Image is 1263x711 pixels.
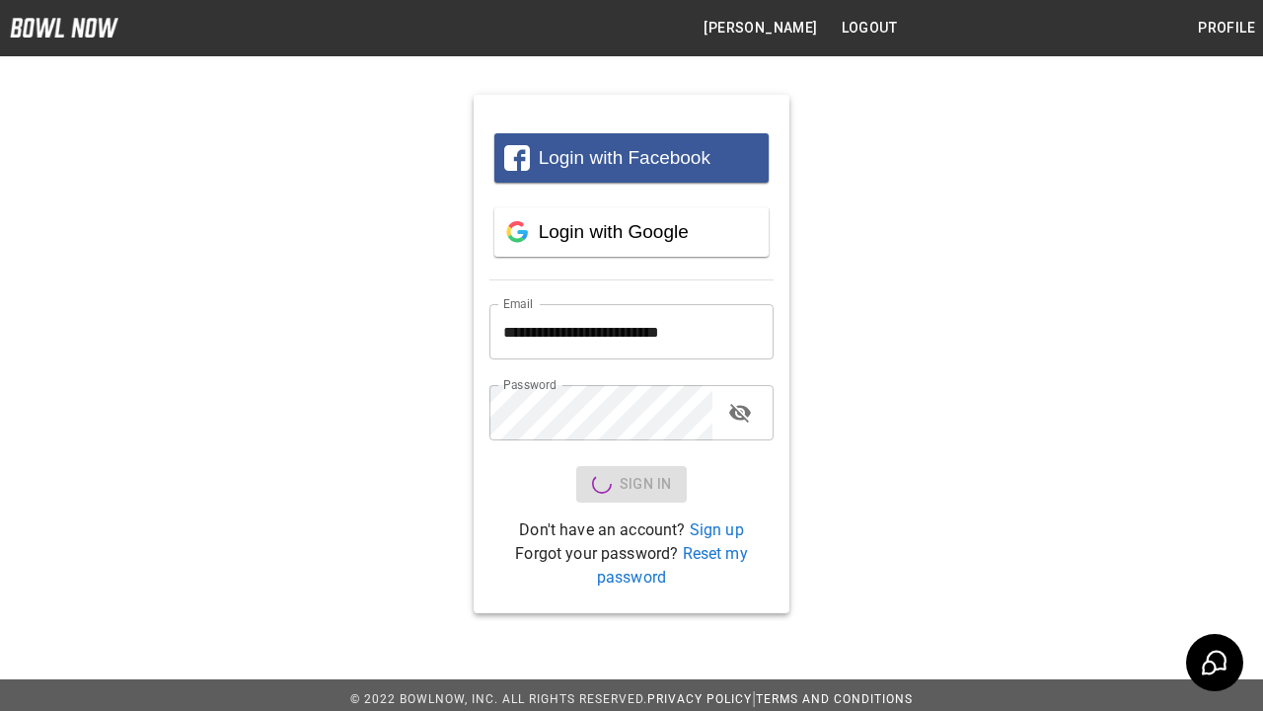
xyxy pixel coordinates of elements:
[690,520,744,539] a: Sign up
[489,542,774,590] p: Forgot your password?
[696,10,825,46] button: [PERSON_NAME]
[350,692,647,706] span: © 2022 BowlNow, Inc. All Rights Reserved.
[647,692,752,706] a: Privacy Policy
[834,10,905,46] button: Logout
[756,692,913,706] a: Terms and Conditions
[10,18,118,38] img: logo
[539,221,689,242] span: Login with Google
[597,544,748,587] a: Reset my password
[539,147,710,168] span: Login with Facebook
[494,207,769,257] button: Login with Google
[494,133,769,183] button: Login with Facebook
[1190,10,1263,46] button: Profile
[720,393,760,433] button: toggle password visibility
[489,518,774,542] p: Don't have an account?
